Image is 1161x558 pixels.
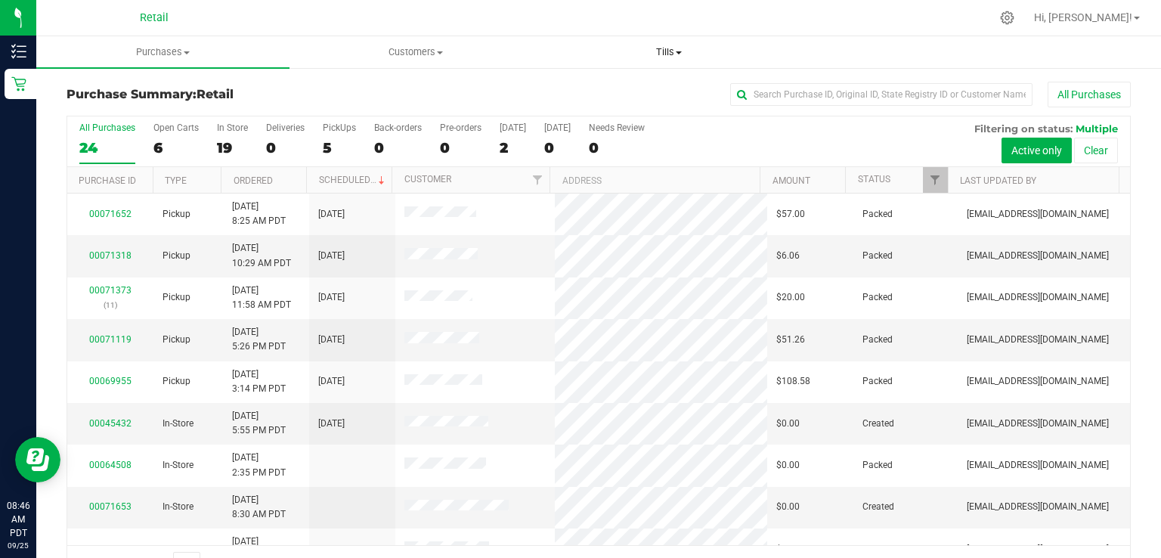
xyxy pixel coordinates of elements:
div: 0 [544,139,571,157]
span: Packed [862,542,893,556]
inline-svg: Retail [11,76,26,91]
span: Pickup [163,374,190,389]
span: Tills [543,45,795,59]
span: [EMAIL_ADDRESS][DOMAIN_NAME] [967,417,1109,431]
p: (11) [76,298,144,312]
span: [DATE] 8:30 AM PDT [232,493,286,522]
h3: Purchase Summary: [67,88,421,101]
a: Customers [289,36,543,68]
a: Scheduled [319,175,388,185]
span: Purchases [36,45,289,59]
button: Clear [1074,138,1118,163]
div: 0 [440,139,481,157]
iframe: Resource center [15,437,60,482]
div: 6 [153,139,199,157]
a: 00045432 [89,418,132,429]
span: Packed [862,290,893,305]
span: [DATE] 10:29 AM PDT [232,241,291,270]
div: 24 [79,139,135,157]
div: 19 [217,139,248,157]
div: 0 [266,139,305,157]
span: $51.26 [776,333,805,347]
div: Pre-orders [440,122,481,133]
span: Retail [197,87,234,101]
div: PickUps [323,122,356,133]
div: [DATE] [500,122,526,133]
a: Status [858,174,890,184]
a: Tills [543,36,796,68]
a: 00070539 [89,544,132,554]
a: Amount [772,175,810,186]
a: Type [165,175,187,186]
inline-svg: Inventory [11,44,26,59]
span: [EMAIL_ADDRESS][DOMAIN_NAME] [967,207,1109,222]
th: Address [550,167,760,194]
a: 00071653 [89,501,132,512]
div: Manage settings [998,11,1017,25]
span: [DATE] [318,290,345,305]
span: In-Store [163,542,193,556]
span: $108.58 [776,374,810,389]
span: [EMAIL_ADDRESS][DOMAIN_NAME] [967,500,1109,514]
span: Created [862,417,894,431]
div: Open Carts [153,122,199,133]
span: In-Store [163,458,193,473]
span: $6.06 [776,249,800,263]
span: Retail [140,11,169,24]
a: 00071652 [89,209,132,219]
span: Pickup [163,207,190,222]
span: Pickup [163,333,190,347]
span: [DATE] 8:25 AM PDT [232,200,286,228]
span: $57.00 [776,207,805,222]
div: Deliveries [266,122,305,133]
span: [EMAIL_ADDRESS][DOMAIN_NAME] [967,542,1109,556]
span: [EMAIL_ADDRESS][DOMAIN_NAME] [967,290,1109,305]
a: Ordered [234,175,273,186]
span: Pickup [163,290,190,305]
span: Pickup [163,249,190,263]
div: 2 [500,139,526,157]
span: [DATE] [318,207,345,222]
span: Packed [862,249,893,263]
span: $0.00 [776,542,800,556]
div: Back-orders [374,122,422,133]
span: [EMAIL_ADDRESS][DOMAIN_NAME] [967,374,1109,389]
div: In Store [217,122,248,133]
p: 09/25 [7,540,29,551]
div: All Purchases [79,122,135,133]
span: In-Store [163,500,193,514]
div: Needs Review [589,122,645,133]
a: 00071373 [89,285,132,296]
input: Search Purchase ID, Original ID, State Registry ID or Customer Name... [730,83,1033,106]
span: $0.00 [776,500,800,514]
span: In-Store [163,417,193,431]
a: Purchase ID [79,175,136,186]
a: Last Updated By [960,175,1036,186]
span: [DATE] 2:35 PM PDT [232,451,286,479]
span: [DATE] 3:14 PM PDT [232,367,286,396]
a: Filter [923,167,948,193]
span: [DATE] 5:55 PM PDT [232,409,286,438]
a: 00069955 [89,376,132,386]
span: Hi, [PERSON_NAME]! [1034,11,1132,23]
span: Customers [290,45,542,59]
a: Customer [404,174,451,184]
span: Packed [862,458,893,473]
span: [DATE] [318,417,345,431]
span: [DATE] [318,374,345,389]
span: $20.00 [776,290,805,305]
a: 00071318 [89,250,132,261]
a: Filter [525,167,550,193]
span: Packed [862,374,893,389]
a: Purchases [36,36,289,68]
span: [DATE] 11:58 AM PDT [232,284,291,312]
span: [EMAIL_ADDRESS][DOMAIN_NAME] [967,333,1109,347]
button: Active only [1002,138,1072,163]
span: Multiple [1076,122,1118,135]
div: 0 [589,139,645,157]
span: Packed [862,207,893,222]
span: Packed [862,333,893,347]
button: All Purchases [1048,82,1131,107]
span: $0.00 [776,458,800,473]
a: 00071119 [89,334,132,345]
